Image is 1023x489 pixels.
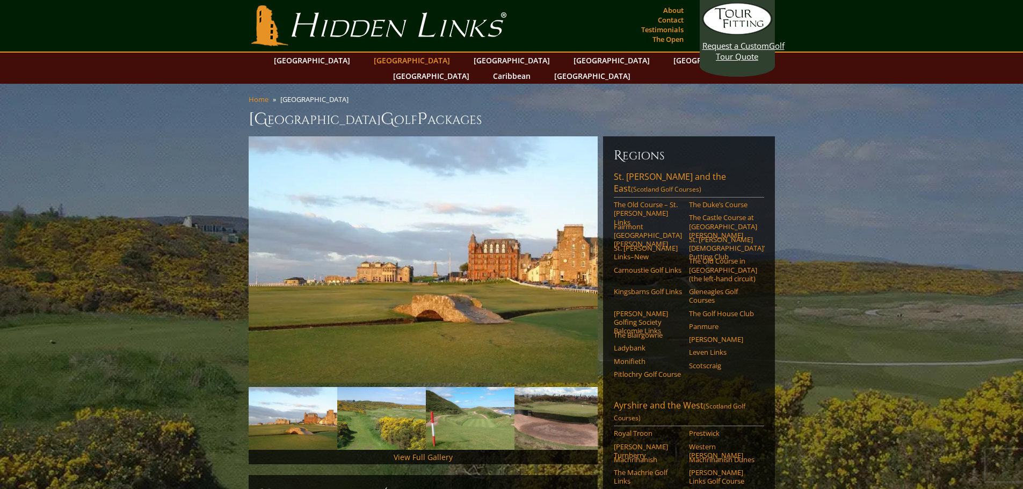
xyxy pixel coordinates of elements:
[614,147,764,164] h6: Regions
[269,53,355,68] a: [GEOGRAPHIC_DATA]
[614,429,682,437] a: Royal Troon
[655,12,686,27] a: Contact
[689,348,757,356] a: Leven Links
[689,287,757,305] a: Gleneagles Golf Courses
[668,53,755,68] a: [GEOGRAPHIC_DATA]
[689,322,757,331] a: Panmure
[417,108,427,130] span: P
[689,200,757,209] a: The Duke’s Course
[689,213,757,239] a: The Castle Course at [GEOGRAPHIC_DATA][PERSON_NAME]
[689,455,757,464] a: Machrihanish Dunes
[614,287,682,296] a: Kingsbarns Golf Links
[689,235,757,261] a: St. [PERSON_NAME] [DEMOGRAPHIC_DATA]’ Putting Club
[614,399,764,426] a: Ayrshire and the West(Scotland Golf Courses)
[614,171,764,198] a: St. [PERSON_NAME] and the East(Scotland Golf Courses)
[614,344,682,352] a: Ladybank
[249,108,775,130] h1: [GEOGRAPHIC_DATA] olf ackages
[631,185,701,194] span: (Scotland Golf Courses)
[614,309,682,335] a: [PERSON_NAME] Golfing Society Balcomie Links
[614,331,682,339] a: The Blairgowrie
[368,53,455,68] a: [GEOGRAPHIC_DATA]
[689,442,757,460] a: Western [PERSON_NAME]
[614,468,682,486] a: The Machrie Golf Links
[702,40,769,51] span: Request a Custom
[468,53,555,68] a: [GEOGRAPHIC_DATA]
[661,3,686,18] a: About
[614,222,682,249] a: Fairmont [GEOGRAPHIC_DATA][PERSON_NAME]
[702,3,772,62] a: Request a CustomGolf Tour Quote
[568,53,655,68] a: [GEOGRAPHIC_DATA]
[280,94,353,104] li: [GEOGRAPHIC_DATA]
[549,68,636,84] a: [GEOGRAPHIC_DATA]
[488,68,536,84] a: Caribbean
[614,370,682,378] a: Pitlochry Golf Course
[689,335,757,344] a: [PERSON_NAME]
[614,244,682,261] a: St. [PERSON_NAME] Links–New
[249,94,269,104] a: Home
[689,468,757,486] a: [PERSON_NAME] Links Golf Course
[689,309,757,318] a: The Golf House Club
[614,266,682,274] a: Carnoustie Golf Links
[614,357,682,366] a: Monifieth
[394,452,453,462] a: View Full Gallery
[639,22,686,37] a: Testimonials
[689,257,757,283] a: The Old Course in [GEOGRAPHIC_DATA] (the left-hand circuit)
[614,200,682,227] a: The Old Course – St. [PERSON_NAME] Links
[614,442,682,460] a: [PERSON_NAME] Turnberry
[388,68,475,84] a: [GEOGRAPHIC_DATA]
[614,455,682,464] a: Machrihanish
[381,108,394,130] span: G
[614,402,745,422] span: (Scotland Golf Courses)
[689,429,757,437] a: Prestwick
[650,32,686,47] a: The Open
[689,361,757,370] a: Scotscraig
